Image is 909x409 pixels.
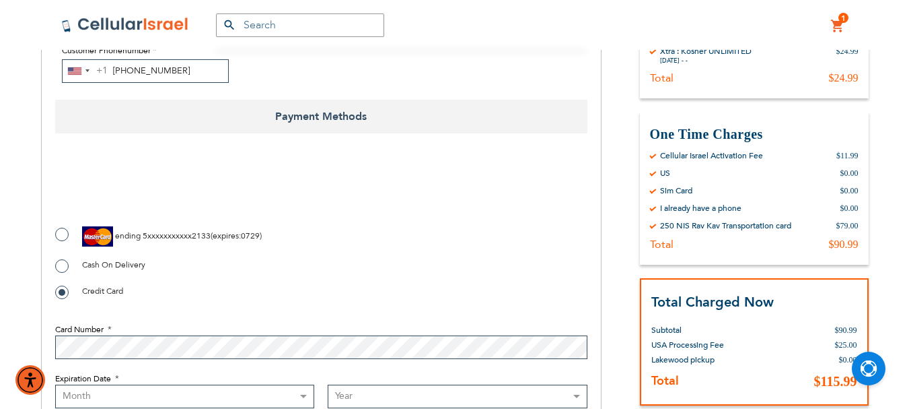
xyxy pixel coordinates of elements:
input: e.g. 201-555-0123 [62,59,229,83]
span: $90.99 [835,325,857,335]
span: 5xxxxxxxxxxx2133 [143,230,211,241]
div: Total [650,238,674,251]
span: USA Processing Fee [651,340,724,350]
h3: One Time Charges [650,125,859,144]
div: Cellular Israel Activation Fee [660,150,763,161]
div: $0.00 [840,203,859,214]
span: $115.99 [814,374,857,389]
input: Search [216,13,384,37]
div: $24.99 [836,46,859,65]
span: Expiration Date [55,373,111,384]
div: I already have a phone [660,203,741,214]
div: $90.99 [829,238,859,251]
span: Credit Card [82,286,123,296]
span: 0729 [241,230,260,241]
div: +1 [96,63,108,80]
span: expires [213,230,239,241]
div: [DATE] - - [660,57,752,65]
strong: Total Charged Now [651,293,774,311]
span: Customer Phonenumber [62,45,151,56]
img: MasterCard [82,226,113,247]
div: $0.00 [840,185,859,196]
button: Selected country [63,60,108,82]
a: 1 [830,18,845,34]
label: ( : ) [55,226,262,247]
span: $25.00 [835,340,857,350]
span: Payment Methods [55,100,587,133]
div: Accessibility Menu [15,365,45,395]
img: Cellular Israel Logo [61,17,189,33]
span: Lakewood pickup [651,354,715,365]
span: Card Number [55,324,104,335]
span: Cash On Delivery [82,259,145,270]
div: Sim Card [660,185,692,196]
div: $24.99 [829,71,859,85]
div: $11.99 [836,150,859,161]
div: $0.00 [840,168,859,179]
span: 1 [841,13,846,24]
div: 250 NIS Rav Kav Transportation card [660,220,791,231]
strong: Total [651,373,679,389]
span: $0.00 [839,355,857,365]
div: Total [650,71,674,85]
span: ending [115,230,141,241]
div: US [660,168,670,179]
div: Xtra : Kosher UNLIMITED [660,46,752,57]
th: Subtotal [651,313,756,338]
iframe: reCAPTCHA [55,164,260,216]
div: $79.00 [836,220,859,231]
